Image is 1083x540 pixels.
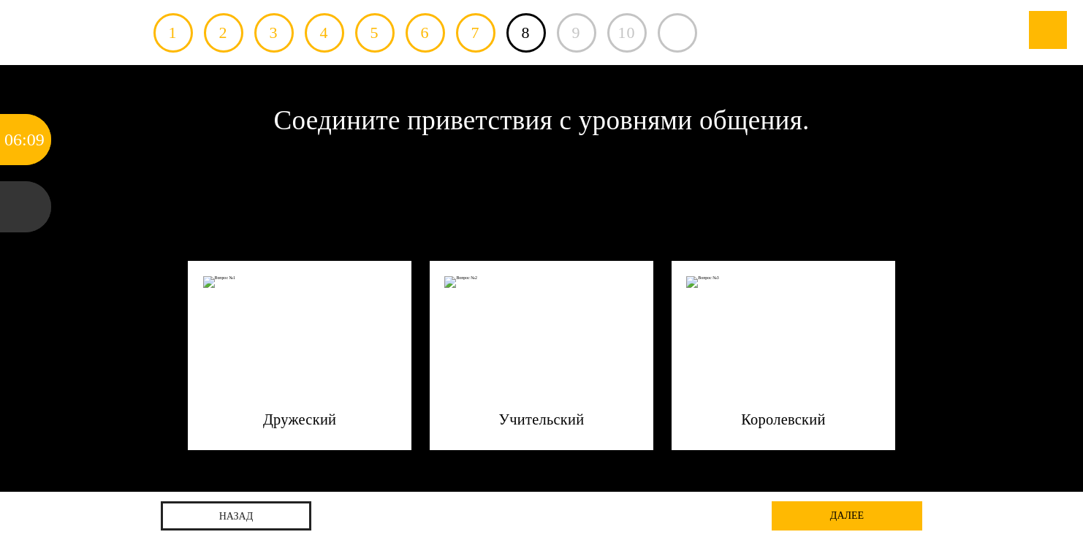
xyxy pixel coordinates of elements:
img: Вопрос №1 [203,276,397,288]
span: Учительский [444,389,638,450]
a: 4 [305,13,344,53]
a: назад [161,501,311,531]
a: 1 [153,13,193,53]
div: 10 [607,13,647,53]
a: 8 [506,13,546,53]
a: 7 [456,13,495,53]
img: Вопрос №2 [444,276,638,288]
img: Вопрос №3 [686,276,880,288]
div: : [22,114,27,165]
div: 06 [4,114,22,165]
a: 3 [254,13,294,53]
div: 09 [27,114,45,165]
div: 9 [557,13,596,53]
a: 5 [355,13,395,53]
a: далее [772,501,922,531]
a: 6 [406,13,445,53]
span: Дружеский [203,389,397,450]
span: Королевский [686,389,880,450]
a: 2 [204,13,243,53]
h2: Соедините приветствия с уровнями общения. [188,107,895,161]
